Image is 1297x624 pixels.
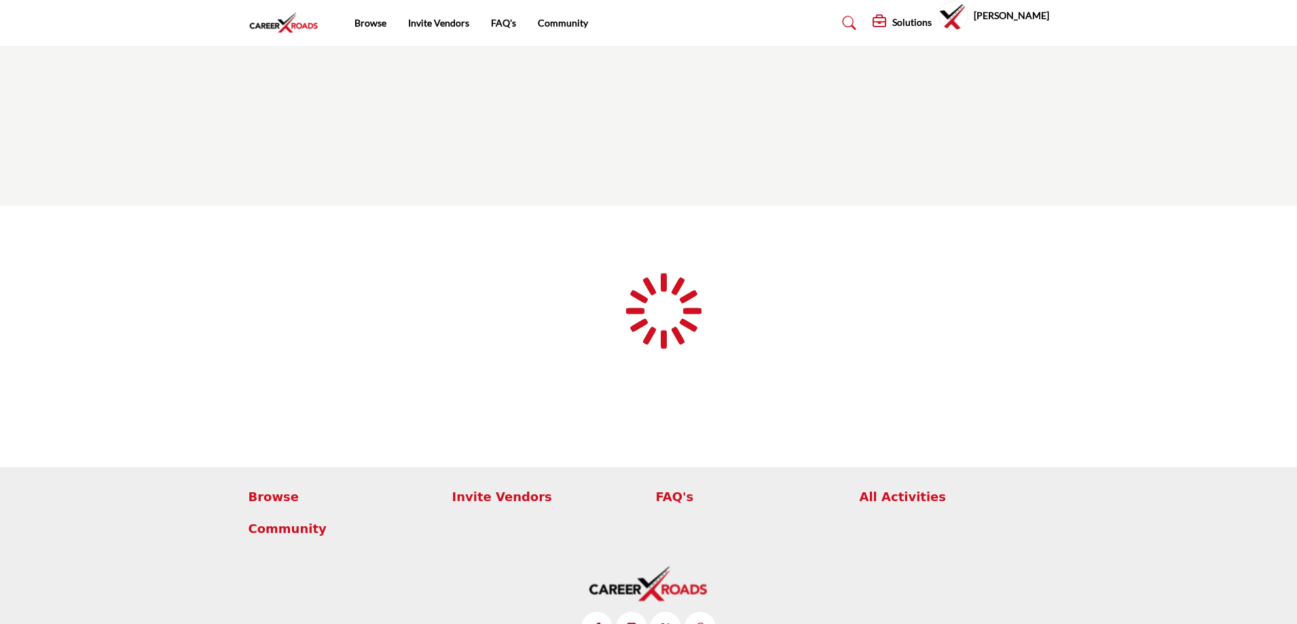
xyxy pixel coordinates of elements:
[249,488,438,506] a: Browse
[829,12,865,34] a: Search
[249,12,326,34] img: Site Logo
[587,565,710,604] img: No Site Logo
[538,17,588,29] a: Community
[491,17,516,29] a: FAQ's
[873,15,932,31] div: Solutions
[860,488,1049,506] a: All Activities
[974,9,1049,22] h5: [PERSON_NAME]
[892,16,932,29] h5: Solutions
[452,488,642,506] a: Invite Vendors
[354,17,386,29] a: Browse
[249,519,438,538] a: Community
[408,17,469,29] a: Invite Vendors
[938,1,968,31] button: Show hide supplier dropdown
[656,488,845,506] a: FAQ's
